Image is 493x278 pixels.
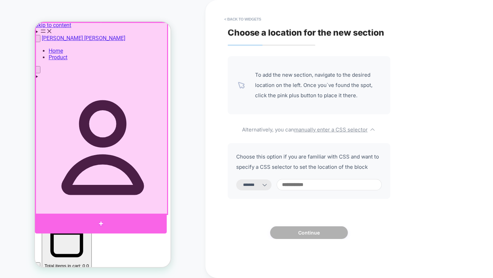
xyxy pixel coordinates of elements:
span: Total items in cart: 0 [10,241,50,247]
span: 0 [51,241,54,247]
span: Alternatively, you can [228,125,390,133]
button: < Back to widgets [221,14,265,25]
span: To add the new section, navigate to the desired location on the left. Once you`ve found the spot,... [255,70,380,101]
img: pointer [238,82,245,89]
button: Open cart Total items in cart: 0 [7,195,57,248]
u: manually enter a CSS selector [294,126,368,133]
span: Choose a location for the new section [228,27,384,38]
button: Continue [270,226,348,239]
span: Choose this option if you are familiar with CSS and want to specify a CSS selector to set the loc... [236,152,382,172]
